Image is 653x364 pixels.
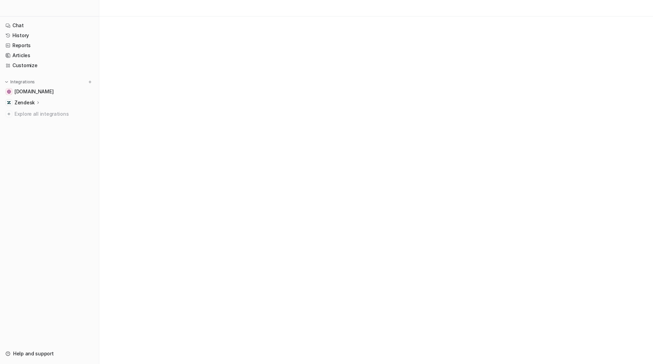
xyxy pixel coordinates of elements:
img: explore all integrations [6,111,12,117]
p: Zendesk [14,99,35,106]
img: altidenergi.dk [7,90,11,94]
a: Reports [3,41,96,50]
a: Help and support [3,349,96,358]
a: Explore all integrations [3,109,96,119]
span: [DOMAIN_NAME] [14,88,53,95]
img: menu_add.svg [88,80,92,84]
a: Articles [3,51,96,60]
button: Integrations [3,79,37,85]
a: Customize [3,61,96,70]
a: altidenergi.dk[DOMAIN_NAME] [3,87,96,96]
img: Zendesk [7,101,11,105]
p: Integrations [10,79,35,85]
span: Explore all integrations [14,108,93,119]
img: expand menu [4,80,9,84]
a: History [3,31,96,40]
a: Chat [3,21,96,30]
